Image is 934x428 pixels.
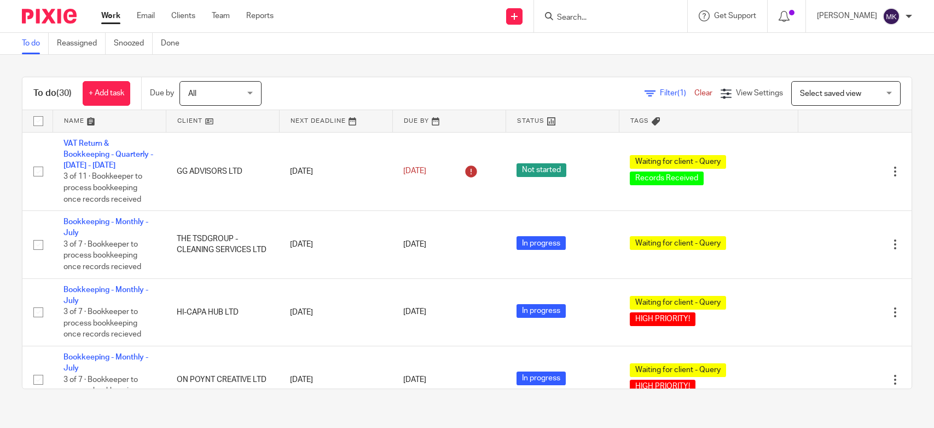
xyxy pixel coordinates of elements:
td: [DATE] [279,132,392,211]
a: + Add task [83,81,130,106]
h1: To do [33,88,72,99]
span: 3 of 7 · Bookkeeper to process bookkeeping once records recieved [63,376,141,406]
span: HIGH PRIORITY! [630,380,695,393]
span: [DATE] [403,309,426,316]
a: To do [22,33,49,54]
a: Bookkeeping - Monthly - July [63,286,148,305]
a: Bookkeeping - Monthly - July [63,353,148,372]
span: In progress [517,236,566,250]
a: VAT Return & Bookkeeping - Quarterly - [DATE] - [DATE] [63,140,153,170]
input: Search [556,13,654,23]
span: In progress [517,304,566,318]
span: In progress [517,372,566,385]
a: Clear [694,89,712,97]
td: [DATE] [279,278,392,346]
span: Get Support [714,12,756,20]
img: svg%3E [883,8,900,25]
a: Team [212,10,230,21]
td: HI-CAPA HUB LTD [166,278,279,346]
a: Work [101,10,120,21]
span: All [188,90,196,98]
td: GG ADVISORS LTD [166,132,279,211]
span: Filter [660,89,694,97]
span: Waiting for client - Query [630,363,726,377]
td: [DATE] [279,211,392,278]
a: Snoozed [114,33,153,54]
span: 3 of 11 · Bookkeeper to process bookkeeping once records received [63,173,142,203]
p: Due by [150,88,174,99]
span: (30) [56,89,72,98]
span: Waiting for client - Query [630,236,726,250]
span: Not started [517,163,566,177]
a: Reassigned [57,33,106,54]
span: 3 of 7 · Bookkeeper to process bookkeeping once records recieved [63,241,141,271]
span: Tags [630,118,649,124]
span: View Settings [736,89,783,97]
span: [DATE] [403,241,426,248]
td: ON POYNT CREATIVE LTD [166,346,279,413]
a: Done [161,33,188,54]
span: Waiting for client - Query [630,296,726,310]
span: HIGH PRIORITY! [630,312,695,326]
a: Reports [246,10,274,21]
a: Email [137,10,155,21]
span: [DATE] [403,168,426,175]
span: (1) [677,89,686,97]
img: Pixie [22,9,77,24]
span: Waiting for client - Query [630,155,726,169]
span: 3 of 7 · Bookkeeper to process bookkeeping once records recieved [63,308,141,338]
td: THE TSDGROUP - CLEANING SERVICES LTD [166,211,279,278]
span: Records Received [630,172,704,185]
a: Clients [171,10,195,21]
a: Bookkeeping - Monthly - July [63,218,148,237]
span: Select saved view [800,90,861,98]
p: [PERSON_NAME] [817,10,877,21]
span: [DATE] [403,376,426,384]
td: [DATE] [279,346,392,413]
